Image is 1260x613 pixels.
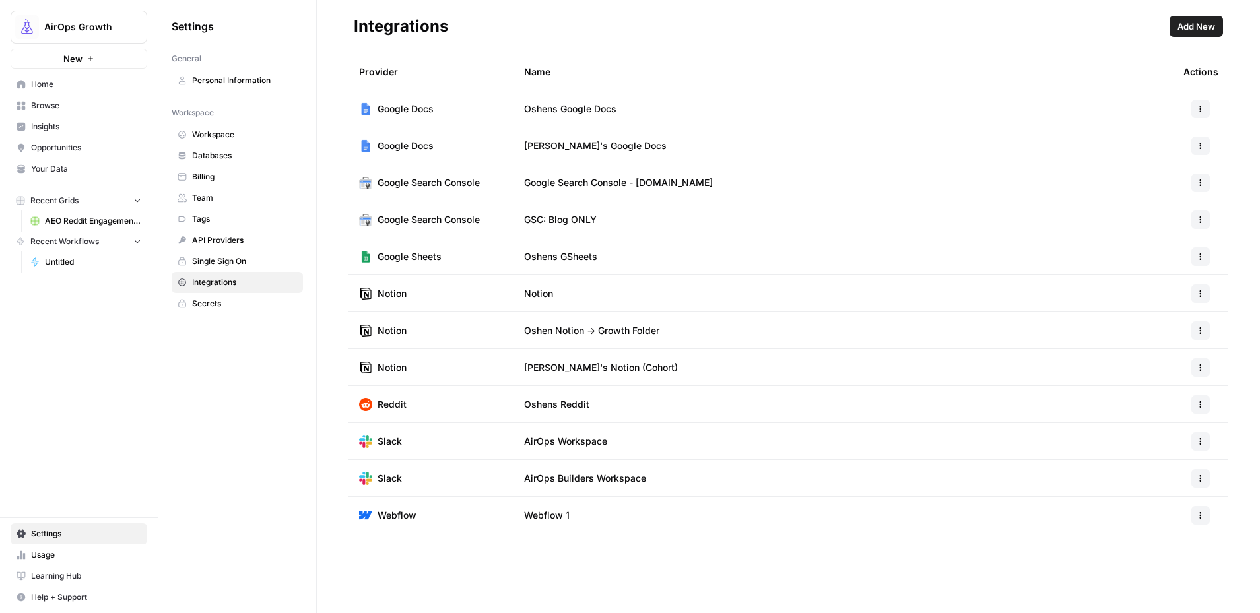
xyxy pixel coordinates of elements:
a: Insights [11,116,147,137]
span: Settings [172,18,214,34]
img: Slack [359,435,372,448]
span: Google Search Console [378,176,480,189]
img: Google Docs [359,102,372,115]
img: Notion [359,361,372,374]
a: Team [172,187,303,209]
span: Single Sign On [192,255,297,267]
a: Home [11,74,147,95]
span: [PERSON_NAME]'s Google Docs [524,139,667,152]
span: Opportunities [31,142,141,154]
span: Webflow [378,509,416,522]
span: [PERSON_NAME]'s Notion (Cohort) [524,361,678,374]
span: Browse [31,100,141,112]
span: Slack [378,435,402,448]
a: Personal Information [172,70,303,91]
span: Oshens Google Docs [524,102,616,115]
span: Personal Information [192,75,297,86]
span: Webflow 1 [524,509,570,522]
span: Team [192,192,297,204]
span: Workspace [172,107,214,119]
span: New [63,52,83,65]
button: Recent Workflows [11,232,147,251]
span: Oshens GSheets [524,250,597,263]
span: Google Search Console - [DOMAIN_NAME] [524,176,713,189]
span: General [172,53,201,65]
span: Recent Workflows [30,236,99,247]
span: Add New [1177,20,1215,33]
span: Your Data [31,163,141,175]
span: Integrations [192,276,297,288]
span: GSC: Blog ONLY [524,213,597,226]
button: New [11,49,147,69]
a: AEO Reddit Engagement (1) [24,210,147,232]
img: Notion [359,324,372,337]
img: Google Docs [359,139,372,152]
span: AirOps Builders Workspace [524,472,646,485]
div: Actions [1183,53,1218,90]
img: Google Sheets [359,250,372,263]
span: Workspace [192,129,297,141]
a: API Providers [172,230,303,251]
a: Billing [172,166,303,187]
span: Help + Support [31,591,141,603]
span: AEO Reddit Engagement (1) [45,215,141,227]
a: Your Data [11,158,147,179]
a: Workspace [172,124,303,145]
span: Google Sheets [378,250,442,263]
a: Tags [172,209,303,230]
span: Notion [378,287,407,300]
a: Opportunities [11,137,147,158]
span: API Providers [192,234,297,246]
button: Recent Grids [11,191,147,210]
span: Slack [378,472,402,485]
span: Reddit [378,398,407,411]
span: AirOps Workspace [524,435,607,448]
a: Usage [11,544,147,565]
img: Webflow [359,509,372,522]
a: Databases [172,145,303,166]
span: Google Docs [378,139,434,152]
span: Recent Grids [30,195,79,207]
span: Untitled [45,256,141,268]
div: Name [524,53,1162,90]
span: Insights [31,121,141,133]
img: Google Search Console [359,213,372,226]
span: Notion [524,287,553,300]
button: Help + Support [11,587,147,608]
span: Oshens Reddit [524,398,589,411]
span: Learning Hub [31,570,141,582]
div: Integrations [354,16,448,37]
span: Tags [192,213,297,225]
img: Reddit [359,398,372,411]
span: Notion [378,361,407,374]
span: Usage [31,549,141,561]
a: Browse [11,95,147,116]
a: Untitled [24,251,147,273]
button: Add New [1170,16,1223,37]
button: Workspace: AirOps Growth [11,11,147,44]
a: Secrets [172,293,303,314]
div: Provider [359,53,398,90]
a: Integrations [172,272,303,293]
span: Google Docs [378,102,434,115]
span: Settings [31,528,141,540]
a: Settings [11,523,147,544]
span: Billing [192,171,297,183]
img: Notion [359,287,372,300]
img: Slack [359,472,372,485]
span: Google Search Console [378,213,480,226]
span: Secrets [192,298,297,309]
span: Home [31,79,141,90]
span: Notion [378,324,407,337]
span: Databases [192,150,297,162]
span: Oshen Notion -> Growth Folder [524,324,659,337]
img: Google Search Console [359,176,372,189]
img: AirOps Growth Logo [15,15,39,39]
span: AirOps Growth [44,20,124,34]
a: Single Sign On [172,251,303,272]
a: Learning Hub [11,565,147,587]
